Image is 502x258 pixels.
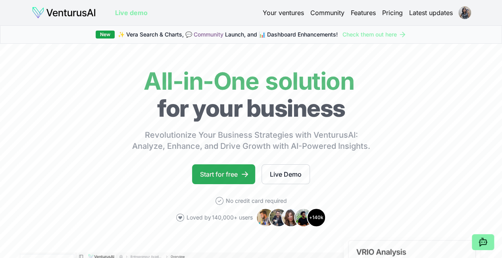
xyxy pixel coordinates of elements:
[118,31,338,39] span: ✨ Vera Search & Charts, 💬 Launch, and 📊 Dashboard Enhancements!
[96,31,115,39] div: New
[310,8,344,17] a: Community
[342,31,406,39] a: Check them out here
[458,6,471,19] img: ACg8ocIuf_u-t0aNS5t5bI9YyGpVAK73iYi1gvdbyNxk_741fz0V43U=s96-c
[115,8,148,17] a: Live demo
[409,8,453,17] a: Latest updates
[262,164,310,184] a: Live Demo
[281,208,300,227] img: Avatar 3
[192,164,255,184] a: Start for free
[194,31,223,38] a: Community
[269,208,288,227] img: Avatar 2
[294,208,313,227] img: Avatar 4
[382,8,403,17] a: Pricing
[32,6,96,19] img: logo
[263,8,304,17] a: Your ventures
[351,8,376,17] a: Features
[256,208,275,227] img: Avatar 1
